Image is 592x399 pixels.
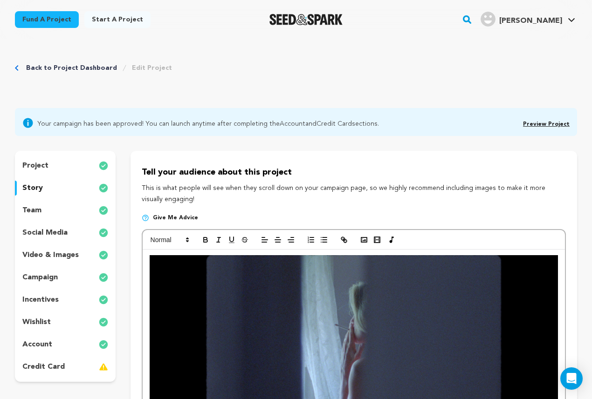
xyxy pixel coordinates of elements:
[15,225,116,240] button: social media
[269,14,343,25] img: Seed&Spark Logo Dark Mode
[15,270,116,285] button: campaign
[269,14,343,25] a: Seed&Spark Homepage
[99,205,108,216] img: check-circle-full.svg
[523,122,570,127] a: Preview Project
[481,12,496,27] img: user.png
[481,12,562,27] div: Kevin H.'s Profile
[22,205,41,216] p: team
[99,294,108,305] img: check-circle-full.svg
[99,183,108,194] img: check-circle-full.svg
[142,183,566,205] p: This is what people will see when they scroll down on your campaign page, so we highly recommend ...
[153,214,198,222] span: Give me advice
[499,17,562,25] span: [PERSON_NAME]
[84,11,151,28] a: Start a project
[142,166,566,179] p: Tell your audience about this project
[15,158,116,173] button: project
[99,160,108,171] img: check-circle-full.svg
[26,63,117,73] a: Back to Project Dashboard
[22,160,48,171] p: project
[22,361,65,372] p: credit card
[15,181,116,196] button: story
[15,337,116,352] button: account
[15,248,116,263] button: video & images
[22,227,68,238] p: social media
[22,294,59,305] p: incentives
[479,10,577,27] a: Kevin H.'s Profile
[142,214,149,222] img: help-circle.svg
[22,272,58,283] p: campaign
[132,63,172,73] a: Edit Project
[560,367,583,390] div: Open Intercom Messenger
[15,11,79,28] a: Fund a project
[99,272,108,283] img: check-circle-full.svg
[99,250,108,261] img: check-circle-full.svg
[280,121,305,127] a: Account
[22,183,43,194] p: story
[22,317,51,328] p: wishlist
[15,359,116,374] button: credit card
[479,10,577,29] span: Kevin H.'s Profile
[15,63,172,73] div: Breadcrumb
[22,250,79,261] p: video & images
[15,315,116,330] button: wishlist
[99,361,108,372] img: warning-full.svg
[15,203,116,218] button: team
[99,227,108,238] img: check-circle-full.svg
[317,121,352,127] a: Credit Card
[15,292,116,307] button: incentives
[37,117,379,128] span: Your campaign has been approved! You can launch anytime after completing the and sections.
[99,317,108,328] img: check-circle-full.svg
[99,339,108,350] img: check-circle-full.svg
[22,339,52,350] p: account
